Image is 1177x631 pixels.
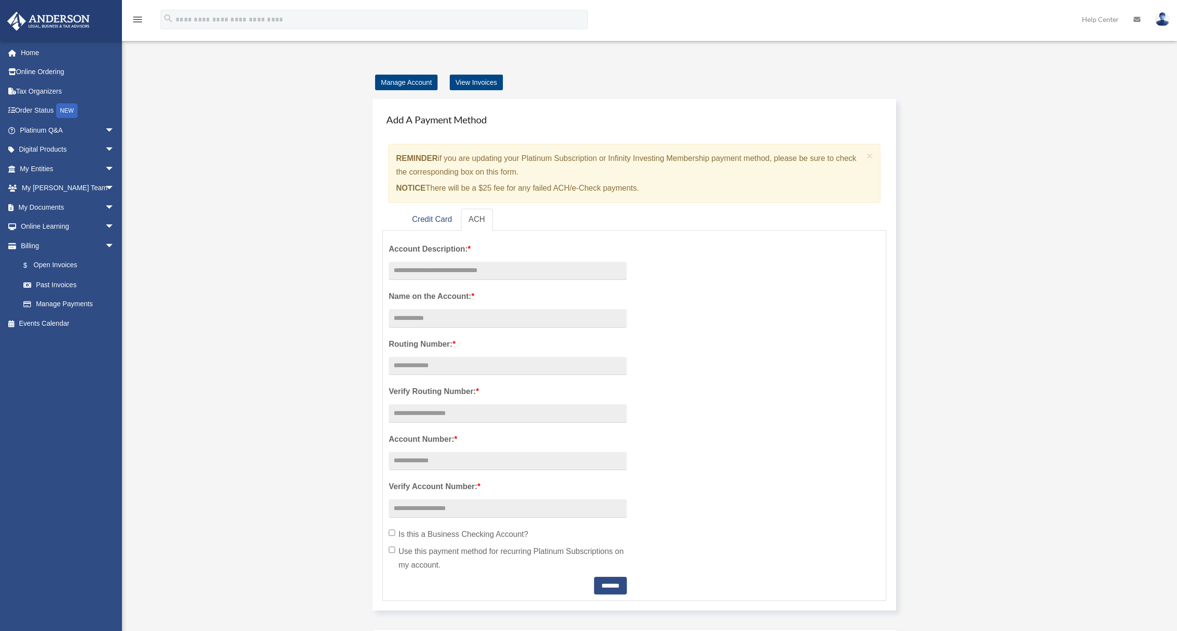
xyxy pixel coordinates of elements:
[388,144,880,203] div: if you are updating your Platinum Subscription or Infinity Investing Membership payment method, p...
[105,159,124,179] span: arrow_drop_down
[389,337,627,351] label: Routing Number:
[105,197,124,217] span: arrow_drop_down
[14,256,129,276] a: $Open Invoices
[163,13,174,24] i: search
[7,62,129,82] a: Online Ordering
[396,181,863,195] p: There will be a $25 fee for any failed ACH/e-Check payments.
[105,140,124,160] span: arrow_drop_down
[105,217,124,237] span: arrow_drop_down
[450,75,503,90] a: View Invoices
[7,236,129,256] a: Billingarrow_drop_down
[7,217,129,237] a: Online Learningarrow_drop_down
[389,290,627,303] label: Name on the Account:
[7,120,129,140] a: Platinum Q&Aarrow_drop_down
[389,547,395,553] input: Use this payment method for recurring Platinum Subscriptions on my account.
[389,545,627,572] label: Use this payment method for recurring Platinum Subscriptions on my account.
[14,275,129,295] a: Past Invoices
[105,236,124,256] span: arrow_drop_down
[7,43,129,62] a: Home
[7,140,129,159] a: Digital Productsarrow_drop_down
[7,159,129,178] a: My Entitiesarrow_drop_down
[1155,12,1170,26] img: User Pic
[375,75,438,90] a: Manage Account
[396,154,438,162] strong: REMINDER
[7,101,129,121] a: Order StatusNEW
[4,12,93,31] img: Anderson Advisors Platinum Portal
[105,178,124,198] span: arrow_drop_down
[7,197,129,217] a: My Documentsarrow_drop_down
[389,530,395,536] input: Is this a Business Checking Account?
[29,259,34,272] span: $
[389,242,627,256] label: Account Description:
[132,17,143,25] a: menu
[404,209,460,231] a: Credit Card
[7,314,129,333] a: Events Calendar
[396,184,425,192] strong: NOTICE
[7,81,129,101] a: Tax Organizers
[105,120,124,140] span: arrow_drop_down
[389,528,627,541] label: Is this a Business Checking Account?
[461,209,493,231] a: ACH
[389,433,627,446] label: Account Number:
[7,178,129,198] a: My [PERSON_NAME] Teamarrow_drop_down
[389,385,627,398] label: Verify Routing Number:
[389,480,627,493] label: Verify Account Number:
[132,14,143,25] i: menu
[14,295,124,314] a: Manage Payments
[867,150,873,161] span: ×
[867,151,873,161] button: Close
[56,103,78,118] div: NEW
[382,109,886,130] h4: Add A Payment Method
